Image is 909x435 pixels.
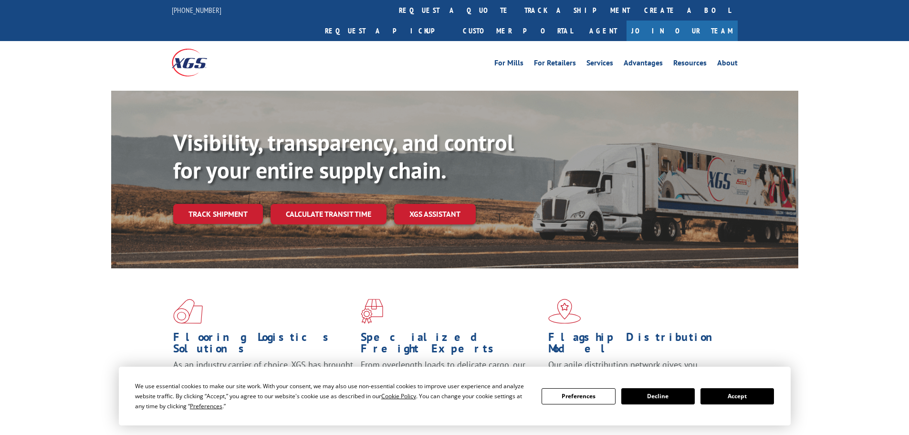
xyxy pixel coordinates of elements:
[494,59,523,70] a: For Mills
[580,21,627,41] a: Agent
[717,59,738,70] a: About
[190,402,222,410] span: Preferences
[361,331,541,359] h1: Specialized Freight Experts
[173,359,353,393] span: As an industry carrier of choice, XGS has brought innovation and dedication to flooring logistics...
[673,59,707,70] a: Resources
[548,331,729,359] h1: Flagship Distribution Model
[700,388,774,404] button: Accept
[271,204,387,224] a: Calculate transit time
[135,381,530,411] div: We use essential cookies to make our site work. With your consent, we may also use non-essential ...
[621,388,695,404] button: Decline
[173,299,203,324] img: xgs-icon-total-supply-chain-intelligence-red
[119,367,791,425] div: Cookie Consent Prompt
[627,21,738,41] a: Join Our Team
[361,359,541,402] p: From overlength loads to delicate cargo, our experienced staff knows the best way to move your fr...
[318,21,456,41] a: Request a pickup
[173,204,263,224] a: Track shipment
[381,392,416,400] span: Cookie Policy
[394,204,476,224] a: XGS ASSISTANT
[456,21,580,41] a: Customer Portal
[624,59,663,70] a: Advantages
[542,388,615,404] button: Preferences
[586,59,613,70] a: Services
[548,299,581,324] img: xgs-icon-flagship-distribution-model-red
[548,359,724,382] span: Our agile distribution network gives you nationwide inventory management on demand.
[173,127,514,185] b: Visibility, transparency, and control for your entire supply chain.
[172,5,221,15] a: [PHONE_NUMBER]
[173,331,354,359] h1: Flooring Logistics Solutions
[361,299,383,324] img: xgs-icon-focused-on-flooring-red
[534,59,576,70] a: For Retailers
